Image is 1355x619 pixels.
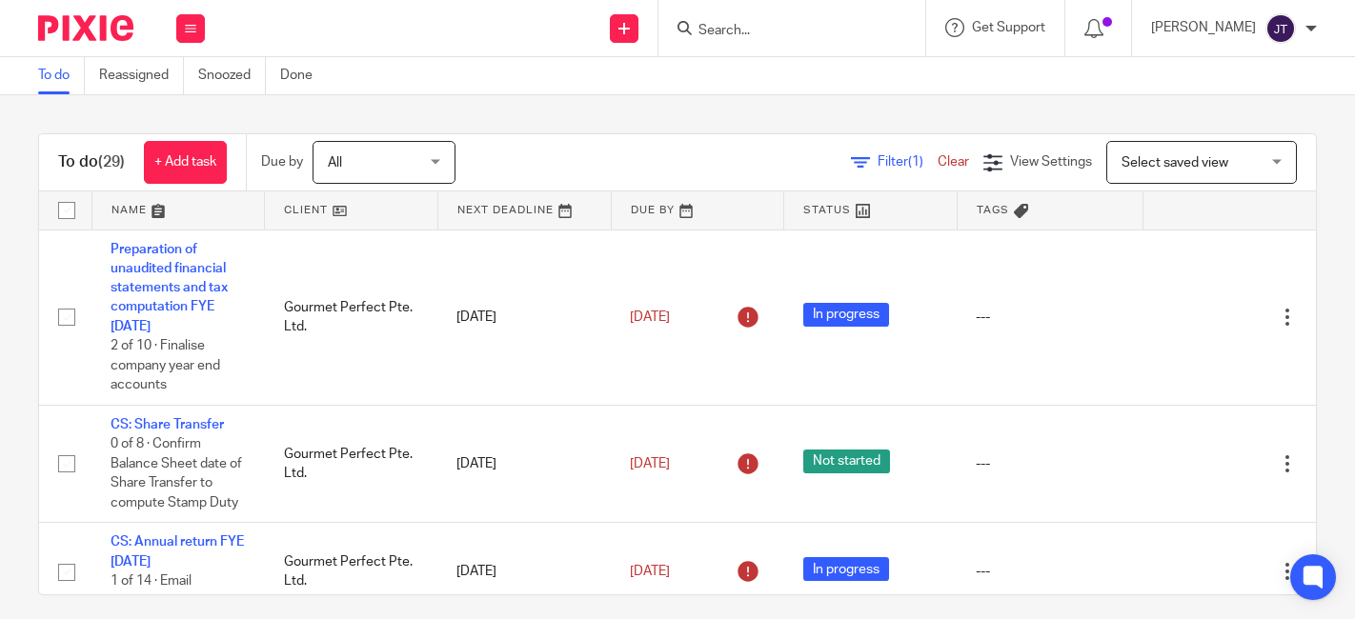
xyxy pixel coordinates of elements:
[111,535,244,568] a: CS: Annual return FYE [DATE]
[972,21,1045,34] span: Get Support
[976,562,1123,581] div: ---
[908,155,923,169] span: (1)
[38,15,133,41] img: Pixie
[1010,155,1092,169] span: View Settings
[328,156,342,170] span: All
[803,449,890,473] span: Not started
[265,230,438,405] td: Gourmet Perfect Pte. Ltd.
[111,418,224,431] a: CS: Share Transfer
[1151,18,1256,37] p: [PERSON_NAME]
[58,152,125,172] h1: To do
[144,141,227,184] a: + Add task
[111,243,228,333] a: Preparation of unaudited financial statements and tax computation FYE [DATE]
[697,23,868,40] input: Search
[437,230,611,405] td: [DATE]
[198,57,266,94] a: Snoozed
[630,310,670,324] span: [DATE]
[265,405,438,523] td: Gourmet Perfect Pte. Ltd.
[1265,13,1296,44] img: svg%3E
[280,57,327,94] a: Done
[803,303,889,327] span: In progress
[630,565,670,578] span: [DATE]
[976,308,1123,327] div: ---
[977,205,1009,215] span: Tags
[111,574,216,608] span: 1 of 14 · Email reminder to client
[99,57,184,94] a: Reassigned
[976,454,1123,473] div: ---
[111,437,242,509] span: 0 of 8 · Confirm Balance Sheet date of Share Transfer to compute Stamp Duty
[1122,156,1228,170] span: Select saved view
[803,557,889,581] span: In progress
[630,457,670,470] span: [DATE]
[938,155,969,169] a: Clear
[38,57,85,94] a: To do
[261,152,303,171] p: Due by
[878,155,938,169] span: Filter
[437,405,611,523] td: [DATE]
[98,154,125,170] span: (29)
[111,339,220,391] span: 2 of 10 · Finalise company year end accounts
